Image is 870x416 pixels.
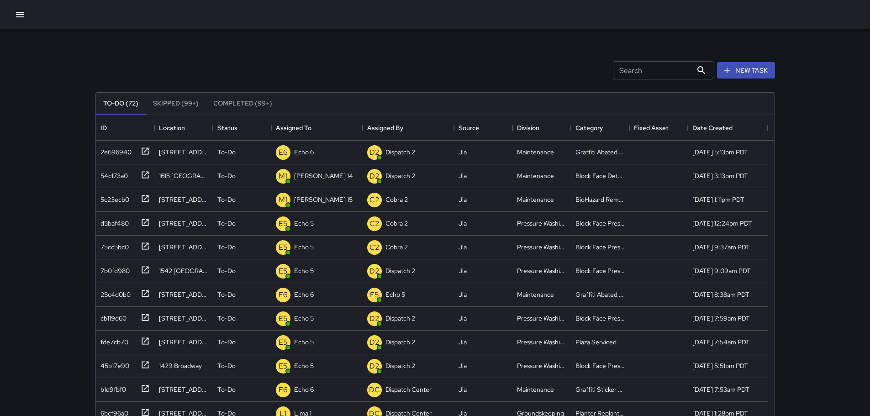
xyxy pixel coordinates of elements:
p: E5 [370,290,379,300]
div: Block Face Pressure Washed [575,314,625,323]
div: fde7cb70 [97,334,128,347]
div: 550 18th Street [159,290,208,299]
div: 423 7th Street [159,195,208,204]
div: Status [217,115,237,141]
div: Jia [459,147,467,157]
p: D2 [369,361,380,372]
div: Assigned To [271,115,363,141]
p: D2 [369,337,380,348]
div: Status [213,115,271,141]
p: E5 [279,242,288,253]
div: Location [159,115,185,141]
p: M1 [279,171,287,182]
div: 230 Bay Place [159,147,208,157]
p: To-Do [217,219,236,228]
button: Skipped (99+) [146,93,206,115]
p: To-Do [217,147,236,157]
div: 9/4/2025, 7:54am PDT [692,337,750,347]
div: 9/4/2025, 8:38am PDT [692,290,749,299]
div: Jia [459,171,467,180]
div: 45b17e90 [97,358,129,370]
div: Source [454,115,512,141]
div: Division [517,115,539,141]
div: 54c173a0 [97,168,128,180]
div: Jia [459,314,467,323]
p: Dispatch 2 [385,314,415,323]
div: Jia [459,290,467,299]
p: Echo 5 [294,266,314,275]
div: 2e696940 [97,144,132,157]
p: To-Do [217,385,236,394]
div: 9/4/2025, 7:59am PDT [692,314,750,323]
div: 25c4d0b0 [97,286,131,299]
p: Dispatch Center [385,385,432,394]
p: To-Do [217,266,236,275]
p: Dispatch 2 [385,171,415,180]
div: Jia [459,219,467,228]
p: D2 [369,171,380,182]
p: E6 [279,384,288,395]
div: Jia [459,242,467,252]
div: 9/4/2025, 1:11pm PDT [692,195,744,204]
div: 435 19th Street [159,385,208,394]
div: Jia [459,266,467,275]
div: b1d9fbf0 [97,381,126,394]
div: 7b0fd980 [97,263,130,275]
p: Dispatch 2 [385,337,415,347]
p: Echo 5 [294,314,314,323]
div: Assigned To [276,115,311,141]
div: BioHazard Removed [575,195,625,204]
p: Echo 5 [294,337,314,347]
p: Cobra 2 [385,242,408,252]
div: 1900 Telegraph Avenue [159,314,208,323]
button: To-Do (72) [96,93,146,115]
p: To-Do [217,242,236,252]
div: 9/4/2025, 9:37am PDT [692,242,750,252]
div: 9/4/2025, 5:13pm PDT [692,147,748,157]
div: Block Face Pressure Washed [575,361,625,370]
p: D2 [369,266,380,277]
div: ID [96,115,154,141]
p: Cobra 2 [385,219,408,228]
div: Date Created [688,115,768,141]
div: Maintenance [517,290,554,299]
div: Plaza Serviced [575,337,617,347]
p: DC [369,384,380,395]
div: cb119d60 [97,310,127,323]
div: Jia [459,361,467,370]
div: Date Created [692,115,733,141]
button: Completed (99+) [206,93,279,115]
p: M1 [279,195,287,205]
div: Pressure Washing [517,242,566,252]
p: Echo 6 [294,385,314,394]
p: E5 [279,313,288,324]
p: D2 [369,147,380,158]
div: Block Face Pressure Washed [575,219,625,228]
p: To-Do [217,361,236,370]
div: Block Face Detailed [575,171,625,180]
div: 9/4/2025, 3:13pm PDT [692,171,748,180]
div: 75cc5bc0 [97,239,129,252]
div: Graffiti Sticker Abated Small [575,385,625,394]
div: Category [571,115,629,141]
p: Dispatch 2 [385,361,415,370]
div: Graffiti Abated Large [575,290,625,299]
div: 1429 Broadway [159,361,202,370]
div: 300 Frank H. Ogawa Plaza [159,337,208,347]
div: Location [154,115,213,141]
div: Block Face Pressure Washed [575,242,625,252]
div: Assigned By [363,115,454,141]
p: To-Do [217,337,236,347]
p: Dispatch 2 [385,266,415,275]
p: Echo 5 [294,361,314,370]
div: Assigned By [367,115,403,141]
p: D2 [369,313,380,324]
p: C2 [369,218,380,229]
div: Fixed Asset [634,115,669,141]
div: Block Face Pressure Washed [575,266,625,275]
p: Dispatch 2 [385,147,415,157]
p: E6 [279,290,288,300]
p: To-Do [217,195,236,204]
div: Maintenance [517,385,554,394]
button: New Task [717,62,775,79]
